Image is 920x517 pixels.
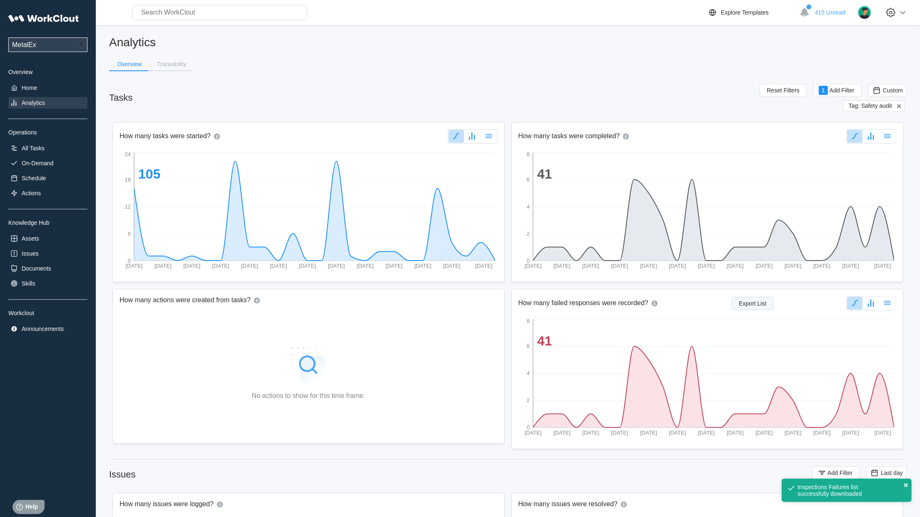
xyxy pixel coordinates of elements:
[8,129,87,136] div: Operations
[22,326,64,332] div: Announcements
[270,263,287,269] tspan: [DATE]
[813,430,830,436] tspan: [DATE]
[128,231,131,237] tspan: 6
[8,248,87,259] a: Issues
[183,263,200,269] tspan: [DATE]
[138,167,160,181] tspan: 105
[22,190,41,196] div: Actions
[8,219,87,226] div: Knowledge Hub
[125,151,131,157] tspan: 24
[8,142,87,154] a: All Tasks
[241,263,258,269] tspan: [DATE]
[881,470,903,476] span: Last day
[519,299,648,308] h2: How many failed responses were recorded?
[739,301,766,306] span: Export List
[8,172,87,184] a: Schedule
[8,187,87,199] a: Actions
[120,296,251,305] h2: How many actions were created from tasks?
[8,278,87,289] a: Skills
[526,258,529,264] tspan: 0
[553,430,570,436] tspan: [DATE]
[537,167,552,181] tspan: 41
[157,61,186,67] div: Traceability
[125,176,131,183] tspan: 18
[125,204,131,210] tspan: 12
[640,263,657,269] tspan: [DATE]
[120,500,214,509] h2: How many issues were logged?
[526,398,529,404] tspan: 2
[767,87,800,93] span: Reset Filters
[8,69,87,75] div: Overview
[798,484,886,497] div: Inspections Failures list successfully downloaded
[727,430,744,436] tspan: [DATE]
[903,482,908,489] button: close
[128,258,131,264] tspan: 0
[755,263,773,269] tspan: [DATE]
[874,430,891,436] tspan: [DATE]
[109,92,132,103] div: Tasks
[22,265,51,272] div: Documents
[155,263,172,269] tspan: [DATE]
[519,500,618,509] h2: How many issues were resolved?
[22,99,45,106] div: Analytics
[760,84,807,97] button: Reset Filters
[611,263,628,269] tspan: [DATE]
[252,392,365,400] div: No actions to show for this time frame.
[386,263,403,269] tspan: [DATE]
[299,263,316,269] tspan: [DATE]
[582,263,599,269] tspan: [DATE]
[357,263,374,269] tspan: [DATE]
[148,58,193,70] button: Traceability
[22,280,35,287] div: Skills
[526,231,529,237] tspan: 2
[526,204,529,210] tspan: 4
[698,263,715,269] tspan: [DATE]
[874,263,891,269] tspan: [DATE]
[526,425,529,431] tspan: 0
[120,132,211,141] h2: How many tasks were started?
[842,263,859,269] tspan: [DATE]
[22,250,38,257] div: Issues
[526,318,529,324] tspan: 8
[582,430,599,436] tspan: [DATE]
[784,263,801,269] tspan: [DATE]
[126,263,143,269] tspan: [DATE]
[414,263,431,269] tspan: [DATE]
[813,84,862,97] button: 1Add Filter
[640,430,657,436] tspan: [DATE]
[537,333,552,348] tspan: 41
[328,263,345,269] tspan: [DATE]
[526,343,529,350] tspan: 6
[669,430,686,436] tspan: [DATE]
[212,263,229,269] tspan: [DATE]
[819,86,828,95] div: 1
[611,430,628,436] tspan: [DATE]
[842,430,859,436] tspan: [DATE]
[526,151,529,157] tspan: 8
[443,263,460,269] tspan: [DATE]
[698,430,715,436] tspan: [DATE]
[8,323,87,335] a: Announcements
[526,176,529,183] tspan: 6
[109,58,148,70] button: Overview
[8,97,87,109] a: Analytics
[117,61,142,67] div: Overview
[524,430,541,436] tspan: [DATE]
[708,7,795,17] a: Explore Templates
[519,132,620,141] h2: How many tasks were completed?
[526,370,529,377] tspan: 4
[8,82,87,94] a: Home
[8,310,87,316] div: Workclout
[553,263,570,269] tspan: [DATE]
[109,469,136,480] div: Issues
[813,263,830,269] tspan: [DATE]
[524,263,541,269] tspan: [DATE]
[22,175,46,181] div: Schedule
[476,263,493,269] tspan: [DATE]
[828,470,853,476] span: Add Filter
[849,102,892,110] span: Tag: Safety audit
[22,160,53,167] div: On-Demand
[815,9,845,16] span: 415 Unread
[22,145,45,152] div: All Tasks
